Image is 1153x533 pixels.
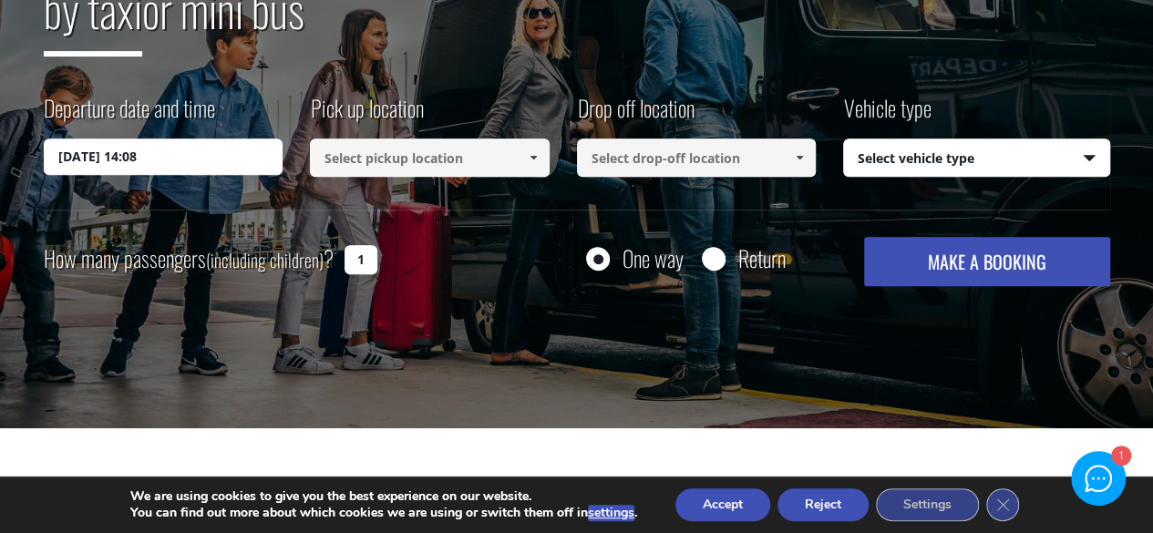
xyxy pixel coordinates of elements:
a: Show All Items [518,138,548,177]
input: Select pickup location [310,138,550,177]
label: Departure date and time [44,92,215,138]
button: Close GDPR Cookie Banner [986,488,1019,521]
p: We are using cookies to give you the best experience on our website. [130,488,637,505]
button: Settings [876,488,979,521]
small: (including children) [206,246,324,273]
label: Drop off location [577,92,695,138]
label: Vehicle type [843,92,932,138]
button: Reject [777,488,869,521]
label: Pick up location [310,92,424,138]
input: Select drop-off location [577,138,817,177]
button: MAKE A BOOKING [864,237,1109,286]
label: Return [738,247,786,270]
p: You can find out more about which cookies we are using or switch them off in . [130,505,637,521]
button: settings [588,505,634,521]
button: Accept [675,488,770,521]
label: How many passengers ? [44,237,334,282]
div: 1 [1111,446,1131,466]
span: Select vehicle type [844,139,1109,178]
label: One way [623,247,684,270]
a: Show All Items [785,138,815,177]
